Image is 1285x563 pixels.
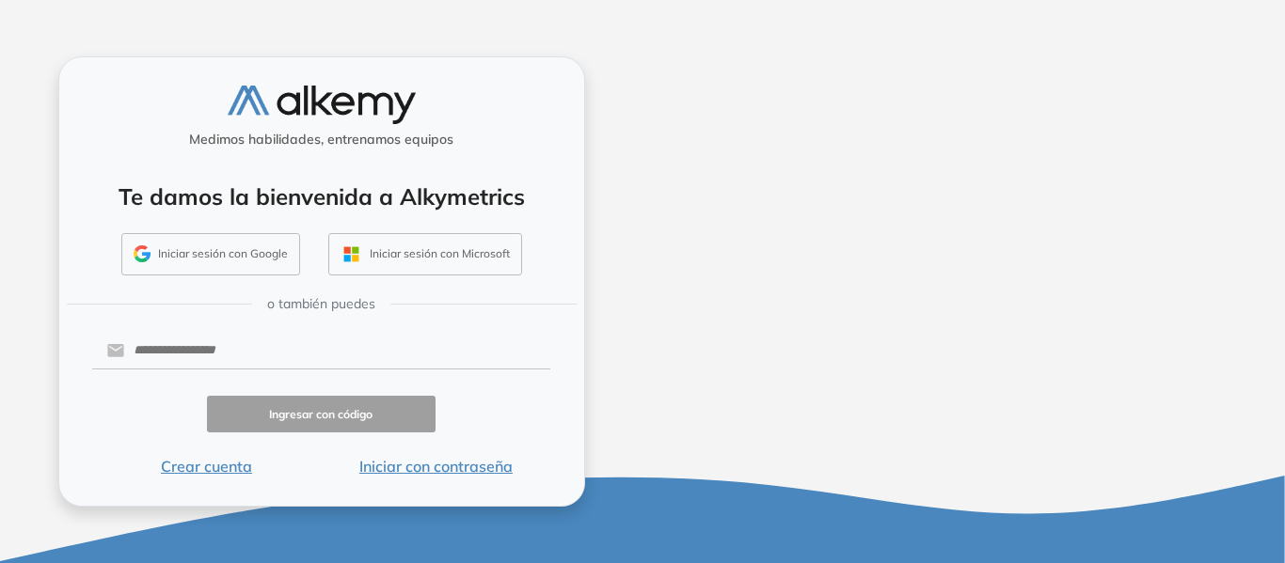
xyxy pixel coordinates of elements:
iframe: Chat Widget [1191,473,1285,563]
h4: Te damos la bienvenida a Alkymetrics [84,183,560,211]
img: logo-alkemy [228,86,416,124]
img: OUTLOOK_ICON [341,243,362,265]
button: Ingresar con código [207,396,436,432]
button: Iniciar con contraseña [321,455,550,477]
button: Iniciar sesión con Microsoft [328,233,522,276]
img: GMAIL_ICON [134,245,151,262]
button: Crear cuenta [92,455,322,477]
span: o también puedes [267,294,375,314]
h5: Medimos habilidades, entrenamos equipos [67,132,577,148]
button: Iniciar sesión con Google [121,233,300,276]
